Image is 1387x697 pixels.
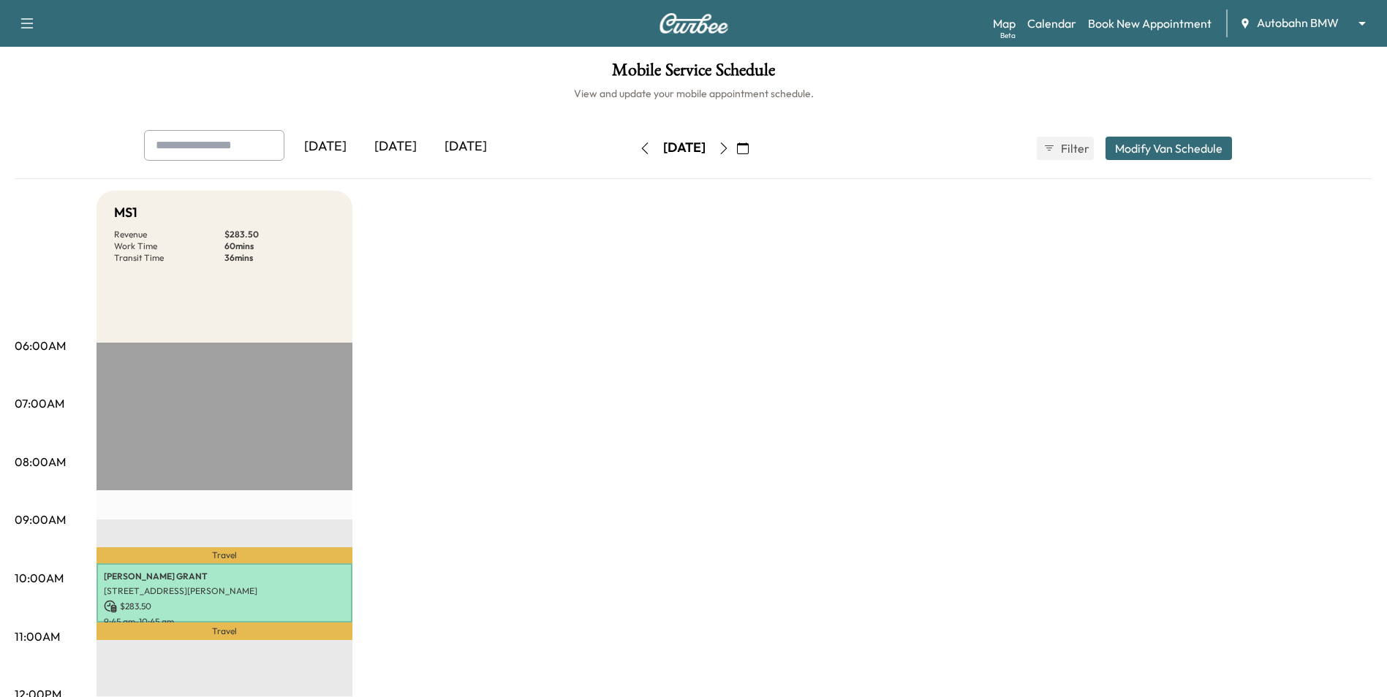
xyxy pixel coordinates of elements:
[290,130,360,164] div: [DATE]
[104,585,345,597] p: [STREET_ADDRESS][PERSON_NAME]
[114,240,224,252] p: Work Time
[104,600,345,613] p: $ 283.50
[15,511,66,528] p: 09:00AM
[663,139,706,157] div: [DATE]
[224,252,335,264] p: 36 mins
[15,628,60,645] p: 11:00AM
[97,622,352,640] p: Travel
[224,229,335,240] p: $ 283.50
[114,229,224,240] p: Revenue
[993,15,1016,32] a: MapBeta
[1037,137,1094,160] button: Filter
[114,252,224,264] p: Transit Time
[1088,15,1212,32] a: Book New Appointment
[15,337,66,354] p: 06:00AM
[97,547,352,564] p: Travel
[1061,140,1087,157] span: Filter
[1000,30,1016,41] div: Beta
[431,130,501,164] div: [DATE]
[224,240,335,252] p: 60 mins
[15,395,64,412] p: 07:00AM
[1027,15,1076,32] a: Calendar
[15,453,66,471] p: 08:00AM
[1257,15,1339,31] span: Autobahn BMW
[15,86,1372,101] h6: View and update your mobile appointment schedule.
[360,130,431,164] div: [DATE]
[15,569,64,587] p: 10:00AM
[659,13,729,34] img: Curbee Logo
[104,571,345,582] p: [PERSON_NAME] GRANT
[114,202,137,223] h5: MS1
[15,61,1372,86] h1: Mobile Service Schedule
[1106,137,1232,160] button: Modify Van Schedule
[104,616,345,628] p: 9:45 am - 10:45 am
